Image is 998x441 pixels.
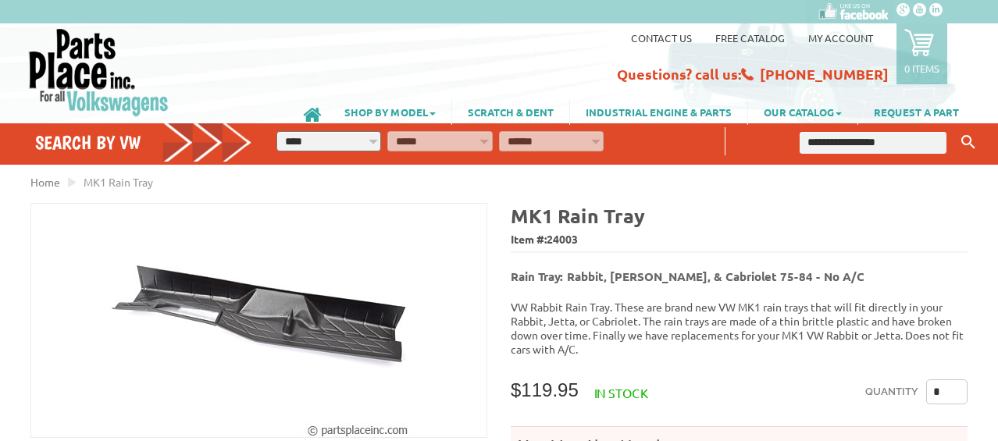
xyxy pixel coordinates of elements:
[35,131,252,154] h4: Search by VW
[452,98,569,125] a: SCRATCH & DENT
[511,269,864,284] b: Rain Tray: Rabbit, [PERSON_NAME], & Cabriolet 75-84 - No A/C
[511,300,968,356] p: VW Rabbit Rain Tray. These are brand new VW MK1 rain trays that will fit directly in your Rabbit,...
[748,98,857,125] a: OUR CATALOG
[896,23,947,84] a: 0 items
[865,379,918,404] label: Quantity
[570,98,747,125] a: INDUSTRIAL ENGINE & PARTS
[594,385,648,400] span: In stock
[858,98,975,125] a: REQUEST A PART
[547,232,578,246] span: 24003
[109,204,409,437] img: MK1 Rain Tray
[957,130,980,155] button: Keyword Search
[30,175,60,189] a: Home
[511,229,968,251] span: Item #:
[511,203,644,228] b: MK1 Rain Tray
[329,98,451,125] a: SHOP BY MODEL
[631,31,692,44] a: Contact us
[904,62,939,75] p: 0 items
[511,379,579,400] span: $119.95
[715,31,785,44] a: Free Catalog
[27,27,170,117] img: Parts Place Inc!
[808,31,873,44] a: My Account
[84,175,153,189] span: MK1 Rain Tray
